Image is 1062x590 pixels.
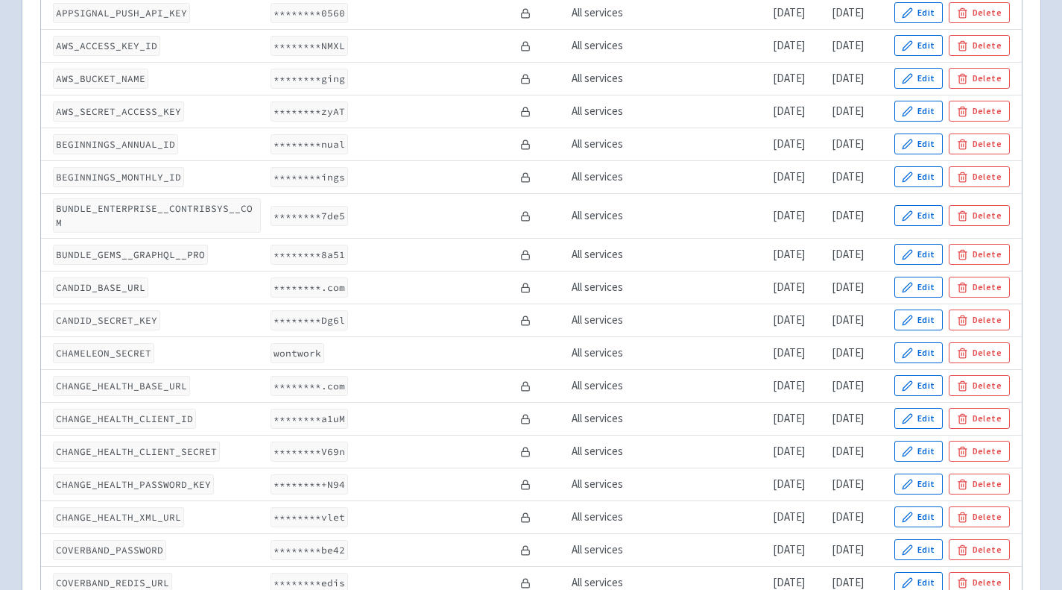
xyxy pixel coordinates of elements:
[894,35,944,56] button: Edit
[949,539,1009,560] button: Delete
[773,247,805,261] time: [DATE]
[949,134,1009,154] button: Delete
[894,166,944,187] button: Edit
[53,3,190,23] code: APPSIGNAL_PUSH_API_KEY
[567,238,654,271] td: All services
[894,68,944,89] button: Edit
[894,342,944,363] button: Edit
[567,435,654,468] td: All services
[832,411,864,425] time: [DATE]
[567,271,654,304] td: All services
[567,336,654,369] td: All services
[773,444,805,458] time: [DATE]
[832,104,864,118] time: [DATE]
[949,310,1009,330] button: Delete
[567,468,654,500] td: All services
[53,310,160,330] code: CANDID_SECRET_KEY
[567,62,654,95] td: All services
[53,277,148,298] code: CANDID_BASE_URL
[949,441,1009,462] button: Delete
[949,166,1009,187] button: Delete
[53,245,208,265] code: BUNDLE_GEMS__GRAPHQL__PRO
[567,193,654,238] td: All services
[949,408,1009,429] button: Delete
[894,539,944,560] button: Edit
[773,208,805,222] time: [DATE]
[832,345,864,360] time: [DATE]
[567,500,654,533] td: All services
[894,2,944,23] button: Edit
[53,442,220,462] code: CHANGE_HEALTH_CLIENT_SECRET
[894,408,944,429] button: Edit
[832,169,864,183] time: [DATE]
[832,5,864,19] time: [DATE]
[773,313,805,327] time: [DATE]
[567,160,654,193] td: All services
[773,509,805,524] time: [DATE]
[567,128,654,160] td: All services
[53,167,184,187] code: BEGINNINGS_MONTHLY_ID
[773,104,805,118] time: [DATE]
[773,5,805,19] time: [DATE]
[894,134,944,154] button: Edit
[53,540,166,560] code: COVERBAND_PASSWORD
[949,342,1009,363] button: Delete
[567,29,654,62] td: All services
[773,169,805,183] time: [DATE]
[949,244,1009,265] button: Delete
[773,71,805,85] time: [DATE]
[271,343,324,363] code: wontwork
[832,477,864,491] time: [DATE]
[894,474,944,495] button: Edit
[53,343,154,363] code: CHAMELEON_SECRET
[832,509,864,524] time: [DATE]
[567,95,654,128] td: All services
[567,402,654,435] td: All services
[894,277,944,298] button: Edit
[567,304,654,336] td: All services
[53,474,214,495] code: CHANGE_HEALTH_PASSWORD_KEY
[949,375,1009,396] button: Delete
[773,280,805,294] time: [DATE]
[53,69,148,89] code: AWS_BUCKET_NAME
[773,575,805,589] time: [DATE]
[53,101,184,122] code: AWS_SECRET_ACCESS_KEY
[567,533,654,566] td: All services
[773,378,805,392] time: [DATE]
[949,205,1009,226] button: Delete
[832,136,864,151] time: [DATE]
[53,134,178,154] code: BEGINNINGS_ANNUAL_ID
[949,35,1009,56] button: Delete
[773,136,805,151] time: [DATE]
[832,208,864,222] time: [DATE]
[949,101,1009,122] button: Delete
[894,441,944,462] button: Edit
[773,345,805,360] time: [DATE]
[832,71,864,85] time: [DATE]
[53,409,196,429] code: CHANGE_HEALTH_CLIENT_ID
[949,2,1009,23] button: Delete
[894,244,944,265] button: Edit
[53,198,262,233] code: BUNDLE_ENTERPRISE__CONTRIBSYS__COM
[53,36,160,56] code: AWS_ACCESS_KEY_ID
[832,247,864,261] time: [DATE]
[832,542,864,556] time: [DATE]
[949,68,1009,89] button: Delete
[832,280,864,294] time: [DATE]
[832,313,864,327] time: [DATE]
[832,575,864,589] time: [DATE]
[773,542,805,556] time: [DATE]
[832,38,864,52] time: [DATE]
[949,506,1009,527] button: Delete
[567,369,654,402] td: All services
[832,378,864,392] time: [DATE]
[894,375,944,396] button: Edit
[53,507,184,527] code: CHANGE_HEALTH_XML_URL
[773,477,805,491] time: [DATE]
[53,376,190,396] code: CHANGE_HEALTH_BASE_URL
[894,310,944,330] button: Edit
[949,277,1009,298] button: Delete
[773,411,805,425] time: [DATE]
[773,38,805,52] time: [DATE]
[894,205,944,226] button: Edit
